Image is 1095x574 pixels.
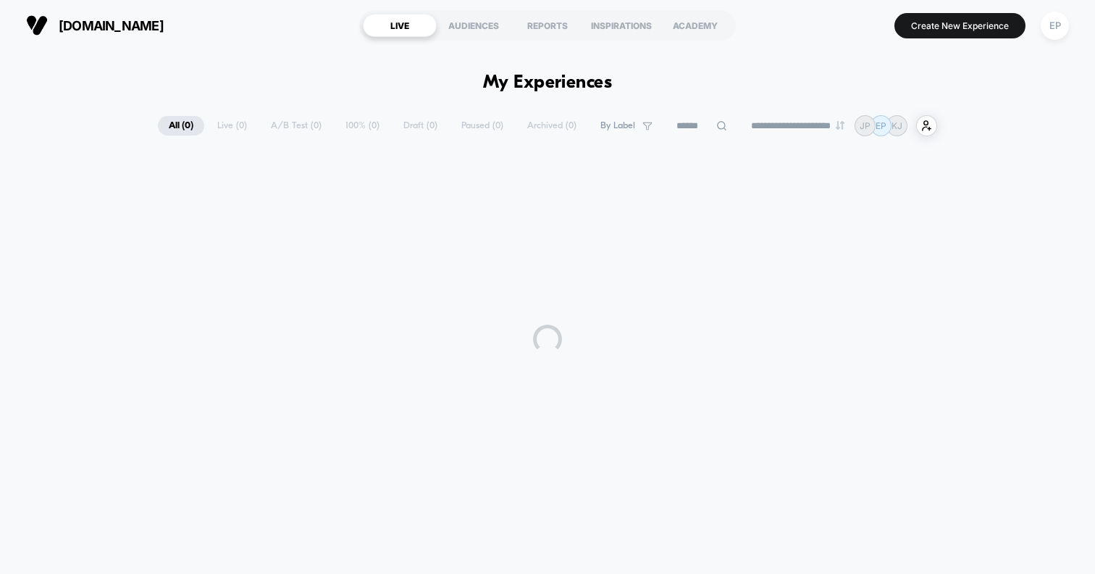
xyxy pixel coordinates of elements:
p: JP [860,120,870,131]
button: EP [1036,11,1073,41]
div: INSPIRATIONS [584,14,658,37]
p: EP [876,120,886,131]
div: AUDIENCES [437,14,511,37]
button: [DOMAIN_NAME] [22,14,168,37]
button: Create New Experience [894,13,1025,38]
span: By Label [600,120,635,131]
div: EP [1041,12,1069,40]
p: KJ [891,120,902,131]
span: All ( 0 ) [158,116,204,136]
img: end [836,121,844,130]
div: LIVE [363,14,437,37]
img: Visually logo [26,14,48,36]
h1: My Experiences [483,72,613,93]
div: ACADEMY [658,14,732,37]
div: REPORTS [511,14,584,37]
span: [DOMAIN_NAME] [59,18,164,33]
